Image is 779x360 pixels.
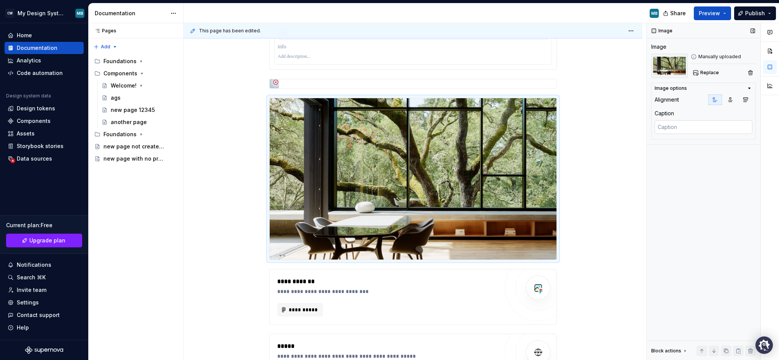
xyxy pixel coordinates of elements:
a: Invite team [5,284,84,296]
button: Contact support [5,309,84,321]
div: new page 12345 [111,106,155,114]
span: Replace [700,70,719,76]
a: Assets [5,127,84,140]
div: Components [103,70,137,77]
a: Storybook stories [5,140,84,152]
span: Upgrade plan [29,237,65,244]
a: Home [5,29,84,41]
a: Analytics [5,54,84,67]
div: MB [77,10,83,16]
a: another page [99,116,180,128]
img: 33f72981-c42f-4f9d-af19-49659442b490.jpeg [270,98,556,260]
div: Help [17,324,29,331]
div: Pages [91,28,116,34]
div: Analytics [17,57,41,64]
div: Assets [17,130,35,137]
a: ags [99,92,180,104]
div: Search ⌘K [17,274,46,281]
div: Block actions [651,348,681,354]
a: new page not created yet [91,140,180,153]
div: Documentation [17,44,57,52]
button: Preview [694,6,731,20]
a: Design tokens [5,102,84,115]
button: Help [5,322,84,334]
div: Design system data [6,93,51,99]
div: Foundations [103,131,137,138]
button: Search ⌘K [5,271,84,284]
div: Notifications [17,261,51,269]
div: new page with no preview [103,155,166,162]
div: Foundations [103,57,137,65]
div: CW [5,9,14,18]
img: 33f72981-c42f-4f9d-af19-49659442b490.jpeg [651,54,688,78]
div: Caption [655,110,674,117]
div: Design tokens [17,105,55,112]
svg: Supernova Logo [25,346,63,354]
a: Data sources [5,153,84,165]
div: Welcome! [111,82,137,89]
div: ags [111,94,121,102]
button: Add [91,41,120,52]
span: Add [101,44,110,50]
a: Documentation [5,42,84,54]
button: Share [659,6,691,20]
div: Documentation [95,10,167,17]
div: Manually uploaded [691,54,756,60]
div: another page [111,118,147,126]
div: Block actions [651,346,688,356]
div: Foundations [91,55,180,67]
div: Components [91,67,180,80]
button: Replace [691,67,722,78]
a: Code automation [5,67,84,79]
div: Contact support [17,311,60,319]
div: Image options [655,85,687,91]
button: Image options [655,85,752,91]
a: Settings [5,296,84,309]
div: Foundations [91,128,180,140]
a: new page with no preview [91,153,180,165]
a: new page 12345 [99,104,180,116]
a: Welcome! [99,80,180,92]
div: new page not created yet [103,143,166,150]
div: Image [651,43,666,51]
div: Invite team [17,286,46,294]
span: Publish [745,10,765,17]
a: Upgrade plan [6,234,82,247]
div: Current plan : Free [6,221,82,229]
div: Alignment [655,96,679,104]
span: Preview [699,10,720,17]
div: My Design System [17,10,66,17]
div: Storybook stories [17,142,64,150]
button: Publish [734,6,776,20]
span: This page has been edited. [199,28,261,34]
span: Share [670,10,686,17]
div: Home [17,32,32,39]
div: Data sources [17,155,52,162]
div: Components [17,117,51,125]
div: Code automation [17,69,63,77]
a: Components [5,115,84,127]
button: CWMy Design SystemMB [2,5,87,21]
div: Page tree [91,55,180,165]
div: Settings [17,299,39,306]
div: MB [651,10,658,16]
button: Notifications [5,259,84,271]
